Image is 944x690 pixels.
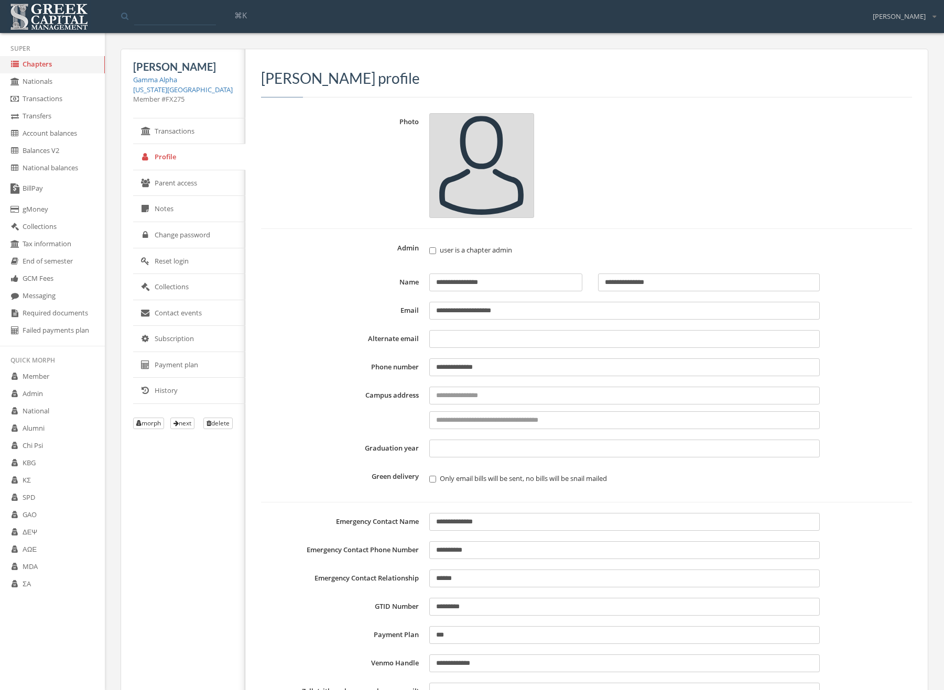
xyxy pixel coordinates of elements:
[261,273,424,291] label: Name
[133,94,233,104] div: Member #
[261,358,424,376] label: Phone number
[234,10,247,20] span: ⌘K
[133,118,245,145] a: Transactions
[203,418,233,429] button: delete
[133,326,245,352] a: Subscription
[133,418,164,429] button: morph
[170,418,194,429] button: next
[866,4,936,21] div: [PERSON_NAME]
[429,473,820,484] label: Only email bills will be sent, no bills will be snail mailed
[166,94,185,104] span: FX275
[133,144,245,170] a: Profile
[133,300,245,326] a: Contact events
[133,274,245,300] a: Collections
[133,196,245,222] a: Notes
[261,654,424,672] label: Venmo Handle
[133,170,245,196] a: Parent access
[133,85,233,94] a: [US_STATE][GEOGRAPHIC_DATA]
[261,113,424,218] label: Photo
[133,222,245,248] a: Change password
[261,330,424,348] label: Alternate email
[261,302,424,320] label: Email
[261,626,424,644] label: Payment Plan
[261,598,424,616] label: GTID Number
[873,12,926,21] span: [PERSON_NAME]
[261,239,424,263] label: Admin
[133,352,245,378] a: Payment plan
[429,245,820,255] label: user is a chapter admin
[261,569,424,587] label: Emergency Contact Relationship
[429,247,436,254] input: user is a chapter admin
[261,513,424,531] label: Emergency Contact Name
[133,378,245,404] a: History
[261,387,424,429] label: Campus address
[261,541,424,559] label: Emergency Contact Phone Number
[429,476,436,483] input: Only email bills will be sent, no bills will be snail mailed
[261,70,912,86] h3: [PERSON_NAME] profile
[261,468,424,491] label: Green delivery
[133,60,216,73] span: [PERSON_NAME]
[133,248,245,275] a: Reset login
[133,75,177,84] a: Gamma Alpha
[261,440,424,457] label: Graduation year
